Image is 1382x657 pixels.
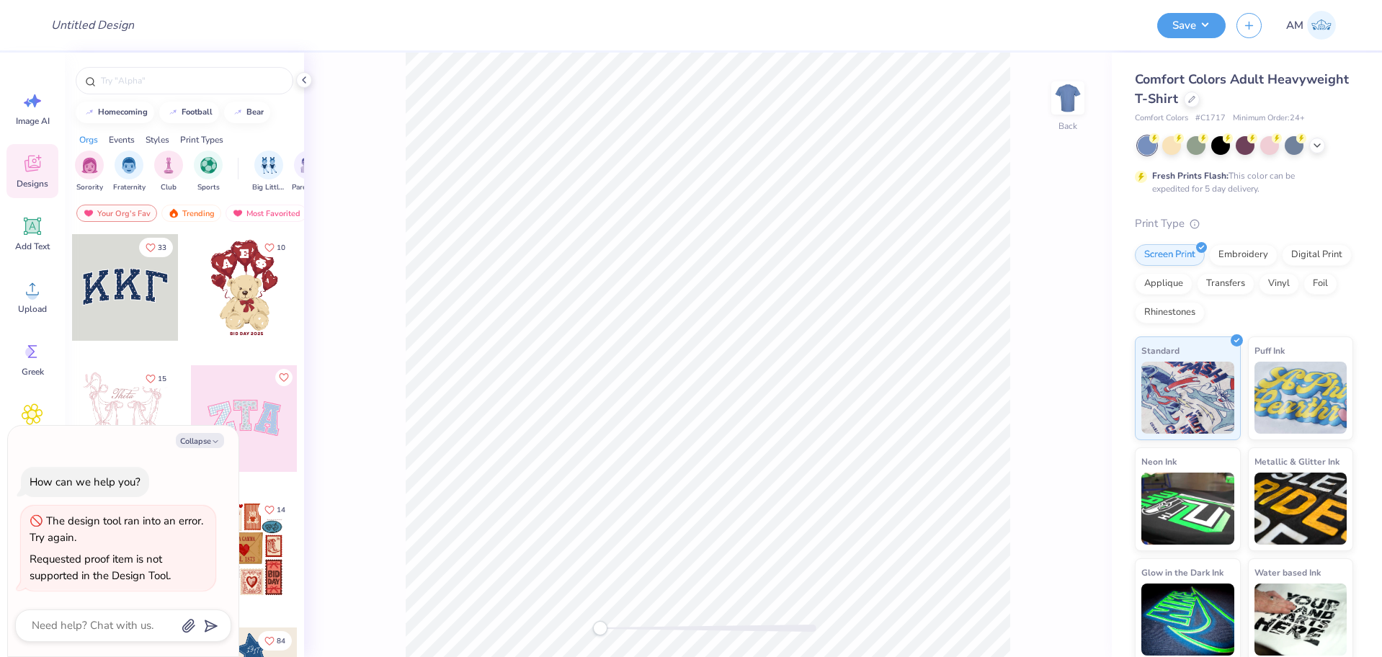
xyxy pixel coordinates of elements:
img: trending.gif [168,208,179,218]
img: trend_line.gif [232,108,244,117]
div: Applique [1135,273,1192,295]
div: Print Type [1135,215,1353,232]
img: Parent's Weekend Image [300,157,317,174]
span: Big Little Reveal [252,182,285,193]
img: Water based Ink [1254,584,1347,656]
button: filter button [113,151,146,193]
button: filter button [75,151,104,193]
img: Glow in the Dark Ink [1141,584,1234,656]
div: filter for Fraternity [113,151,146,193]
div: Screen Print [1135,244,1205,266]
span: 84 [277,638,285,645]
span: # C1717 [1195,112,1226,125]
div: Styles [146,133,169,146]
img: Arvi Mikhail Parcero [1307,11,1336,40]
button: filter button [252,151,285,193]
button: bear [224,102,270,123]
div: filter for Club [154,151,183,193]
div: filter for Parent's Weekend [292,151,325,193]
span: 14 [277,506,285,514]
div: football [182,108,213,116]
div: Orgs [79,133,98,146]
span: Comfort Colors Adult Heavyweight T-Shirt [1135,71,1349,107]
div: Transfers [1197,273,1254,295]
span: Greek [22,366,44,377]
span: Upload [18,303,47,315]
img: trend_line.gif [167,108,179,117]
div: Foil [1303,273,1337,295]
div: The design tool ran into an error. Try again. [30,514,203,545]
button: football [159,102,219,123]
span: Designs [17,178,48,189]
img: Big Little Reveal Image [261,157,277,174]
span: Fraternity [113,182,146,193]
button: filter button [194,151,223,193]
div: filter for Sports [194,151,223,193]
div: filter for Sorority [75,151,104,193]
img: trend_line.gif [84,108,95,117]
div: Events [109,133,135,146]
button: Like [139,369,173,388]
span: Image AI [16,115,50,127]
div: Rhinestones [1135,302,1205,323]
img: Metallic & Glitter Ink [1254,473,1347,545]
img: Neon Ink [1141,473,1234,545]
div: Your Org's Fav [76,205,157,222]
img: most_fav.gif [83,208,94,218]
span: Parent's Weekend [292,182,325,193]
span: Metallic & Glitter Ink [1254,454,1339,469]
span: Neon Ink [1141,454,1177,469]
div: This color can be expedited for 5 day delivery. [1152,169,1329,195]
img: Fraternity Image [121,157,137,174]
div: filter for Big Little Reveal [252,151,285,193]
span: Puff Ink [1254,343,1285,358]
button: homecoming [76,102,154,123]
span: Sports [197,182,220,193]
span: Standard [1141,343,1180,358]
button: filter button [154,151,183,193]
button: Like [258,238,292,257]
button: Collapse [176,433,224,448]
span: Glow in the Dark Ink [1141,565,1223,580]
input: Try "Alpha" [99,73,284,88]
img: Back [1053,84,1082,112]
button: Like [258,631,292,651]
span: Comfort Colors [1135,112,1188,125]
span: AM [1286,17,1303,34]
div: Digital Print [1282,244,1352,266]
span: 15 [158,375,166,383]
div: homecoming [98,108,148,116]
span: Sorority [76,182,103,193]
button: Like [258,500,292,519]
span: Minimum Order: 24 + [1233,112,1305,125]
img: Sorority Image [81,157,98,174]
div: Back [1058,120,1077,133]
img: Club Image [161,157,177,174]
div: Requested proof item is not supported in the Design Tool. [30,552,171,583]
span: Add Text [15,241,50,252]
div: Accessibility label [593,621,607,635]
button: filter button [292,151,325,193]
div: Most Favorited [226,205,307,222]
img: most_fav.gif [232,208,244,218]
div: Print Types [180,133,223,146]
div: Trending [161,205,221,222]
span: Water based Ink [1254,565,1321,580]
span: Club [161,182,177,193]
strong: Fresh Prints Flash: [1152,170,1229,182]
button: Like [275,369,293,386]
button: Like [139,238,173,257]
div: How can we help you? [30,475,141,489]
button: Save [1157,13,1226,38]
div: bear [246,108,264,116]
img: Standard [1141,362,1234,434]
span: 10 [277,244,285,251]
div: Embroidery [1209,244,1278,266]
input: Untitled Design [40,11,146,40]
a: AM [1280,11,1342,40]
img: Puff Ink [1254,362,1347,434]
span: 33 [158,244,166,251]
img: Sports Image [200,157,217,174]
div: Vinyl [1259,273,1299,295]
